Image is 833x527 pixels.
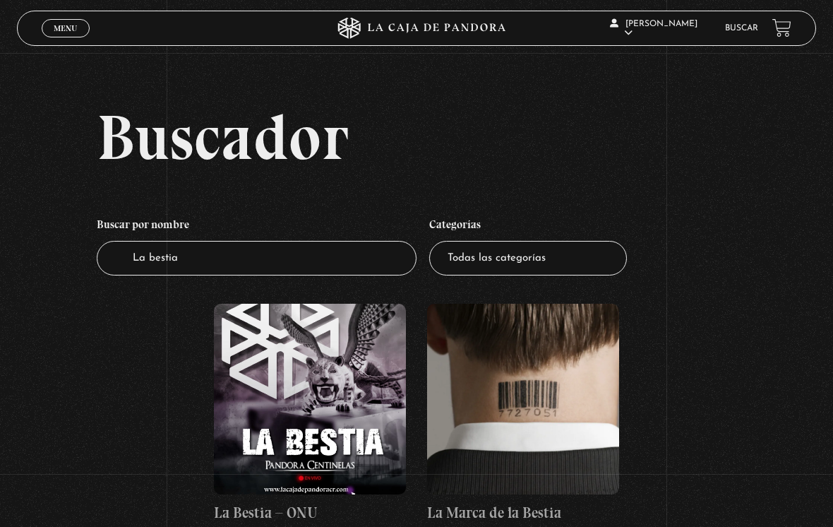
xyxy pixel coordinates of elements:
a: Buscar [725,24,758,32]
a: La Bestia – ONU [214,304,406,524]
a: La Marca de la Bestia [427,304,619,524]
h4: La Marca de la Bestia [427,502,619,524]
span: [PERSON_NAME] [610,20,697,37]
span: Menu [54,24,77,32]
h4: Buscar por nombre [97,211,416,241]
h2: Buscador [97,105,817,169]
h4: Categorías [429,211,627,241]
a: View your shopping cart [772,18,791,37]
span: Cerrar [49,36,83,46]
h4: La Bestia – ONU [214,502,406,524]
